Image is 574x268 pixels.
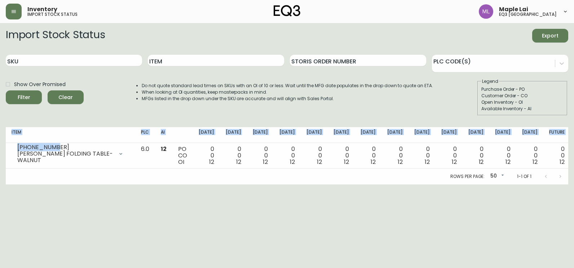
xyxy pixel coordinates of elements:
p: 1-1 of 1 [517,173,531,180]
span: 12 [290,158,295,166]
th: [DATE] [220,127,247,143]
span: 12 [398,158,403,166]
th: [DATE] [328,127,355,143]
td: 6.0 [135,143,155,169]
th: Future [543,127,570,143]
div: 0 0 [306,146,322,165]
span: 12 [533,158,538,166]
span: 12 [452,158,457,166]
div: 0 0 [361,146,376,165]
span: 12 [317,158,322,166]
img: 61e28cffcf8cc9f4e300d877dd684943 [479,4,493,19]
div: 50 [487,170,505,182]
button: Export [532,29,568,43]
div: PO CO [178,146,187,165]
div: [PHONE_NUMBER][PERSON_NAME] FOLDING TABLE-WALNUT [12,146,129,162]
div: 0 0 [226,146,241,165]
span: 12 [505,158,511,166]
li: MFGs listed in the drop down under the SKU are accurate and will align with Sales Portal. [142,95,433,102]
span: 12 [560,158,565,166]
th: [DATE] [409,127,436,143]
span: 12 [371,158,376,166]
div: Open Inventory - OI [481,99,564,106]
th: [DATE] [489,127,516,143]
button: Filter [6,90,42,104]
h2: Import Stock Status [6,29,105,43]
li: Do not quote standard lead times on SKUs with an OI of 10 or less. Wait until the MFG date popula... [142,82,433,89]
th: [DATE] [247,127,274,143]
span: Maple Lai [499,6,528,12]
div: 0 0 [549,146,565,165]
th: [DATE] [274,127,301,143]
div: 0 0 [387,146,403,165]
span: 12 [209,158,214,166]
th: AI [155,127,172,143]
span: 12 [161,145,167,153]
div: 0 0 [199,146,214,165]
h5: eq3 [GEOGRAPHIC_DATA] [499,12,557,17]
div: 0 0 [468,146,484,165]
div: 0 0 [279,146,295,165]
th: PLC [135,127,155,143]
span: OI [178,158,184,166]
th: [DATE] [381,127,409,143]
div: Available Inventory - AI [481,106,564,112]
img: logo [274,5,300,17]
th: [DATE] [301,127,328,143]
div: Customer Order - CO [481,93,564,99]
span: 12 [236,158,241,166]
div: Filter [18,93,30,102]
th: [DATE] [463,127,490,143]
div: 0 0 [522,146,538,165]
div: 0 0 [414,146,430,165]
div: 0 0 [253,146,268,165]
th: [DATE] [193,127,220,143]
button: Clear [48,90,84,104]
th: [DATE] [355,127,382,143]
span: 12 [479,158,484,166]
span: 12 [344,158,349,166]
span: Clear [53,93,78,102]
span: 12 [263,158,268,166]
div: [PHONE_NUMBER] [17,144,114,151]
div: 0 0 [334,146,349,165]
legend: Legend [481,78,499,85]
h5: import stock status [27,12,78,17]
div: [PERSON_NAME] FOLDING TABLE-WALNUT [17,151,114,164]
th: Item [6,127,135,143]
p: Rows per page: [450,173,485,180]
th: [DATE] [516,127,543,143]
span: Inventory [27,6,57,12]
span: Show Over Promised [14,81,66,88]
div: Purchase Order - PO [481,86,564,93]
li: When looking at OI quantities, keep masterpacks in mind. [142,89,433,95]
span: 12 [425,158,430,166]
span: Export [538,31,562,40]
div: 0 0 [495,146,511,165]
div: 0 0 [441,146,457,165]
th: [DATE] [436,127,463,143]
